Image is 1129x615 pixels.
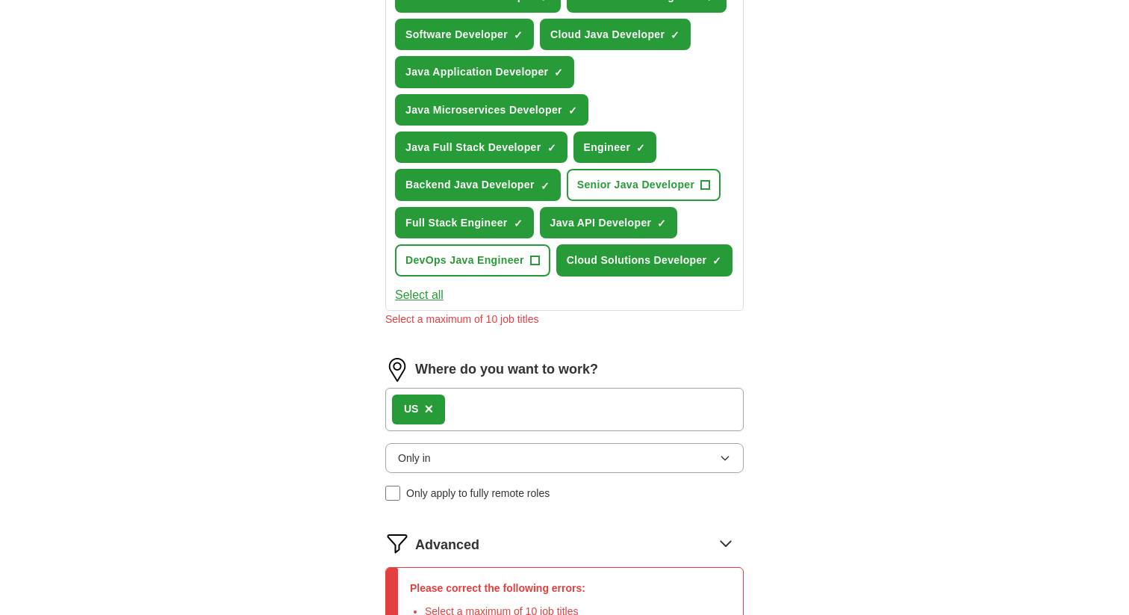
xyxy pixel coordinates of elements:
[514,29,523,41] span: ✓
[385,358,409,382] img: location.png
[671,29,679,41] span: ✓
[410,580,585,596] p: Please correct the following errors:
[405,252,524,268] span: DevOps Java Engineer
[406,485,550,501] span: Only apply to fully remote roles
[541,180,550,192] span: ✓
[550,214,652,231] span: Java API Developer
[395,56,574,87] button: Java Application Developer✓
[405,176,535,193] span: Backend Java Developer
[395,169,561,200] button: Backend Java Developer✓
[514,217,523,229] span: ✓
[550,26,665,43] span: Cloud Java Developer
[395,207,534,238] button: Full Stack Engineer✓
[405,102,562,118] span: Java Microservices Developer
[395,285,444,305] button: Select all
[540,207,678,238] button: Java API Developer✓
[385,311,744,327] div: Select a maximum of 10 job titles
[712,255,721,267] span: ✓
[385,443,744,473] button: Only in
[636,142,645,154] span: ✓
[404,401,418,417] div: US
[657,217,666,229] span: ✓
[424,398,433,421] button: ×
[567,169,721,200] button: Senior Java Developer
[424,401,433,417] span: ×
[415,359,598,380] label: Where do you want to work?
[405,64,548,80] span: Java Application Developer
[395,94,588,126] button: Java Microservices Developer✓
[395,132,567,163] button: Java Full Stack Developer✓
[405,139,541,155] span: Java Full Stack Developer
[568,105,577,117] span: ✓
[398,450,431,466] span: Only in
[395,244,550,276] button: DevOps Java Engineer
[584,139,631,155] span: Engineer
[405,26,508,43] span: Software Developer
[405,214,508,231] span: Full Stack Engineer
[540,19,691,50] button: Cloud Java Developer✓
[554,67,563,78] span: ✓
[385,531,409,555] img: filter
[556,244,733,276] button: Cloud Solutions Developer✓
[547,142,556,154] span: ✓
[415,534,479,556] span: Advanced
[395,19,534,50] button: Software Developer✓
[577,176,695,193] span: Senior Java Developer
[385,486,400,501] input: Only apply to fully remote roles
[567,252,707,268] span: Cloud Solutions Developer
[573,132,657,163] button: Engineer✓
